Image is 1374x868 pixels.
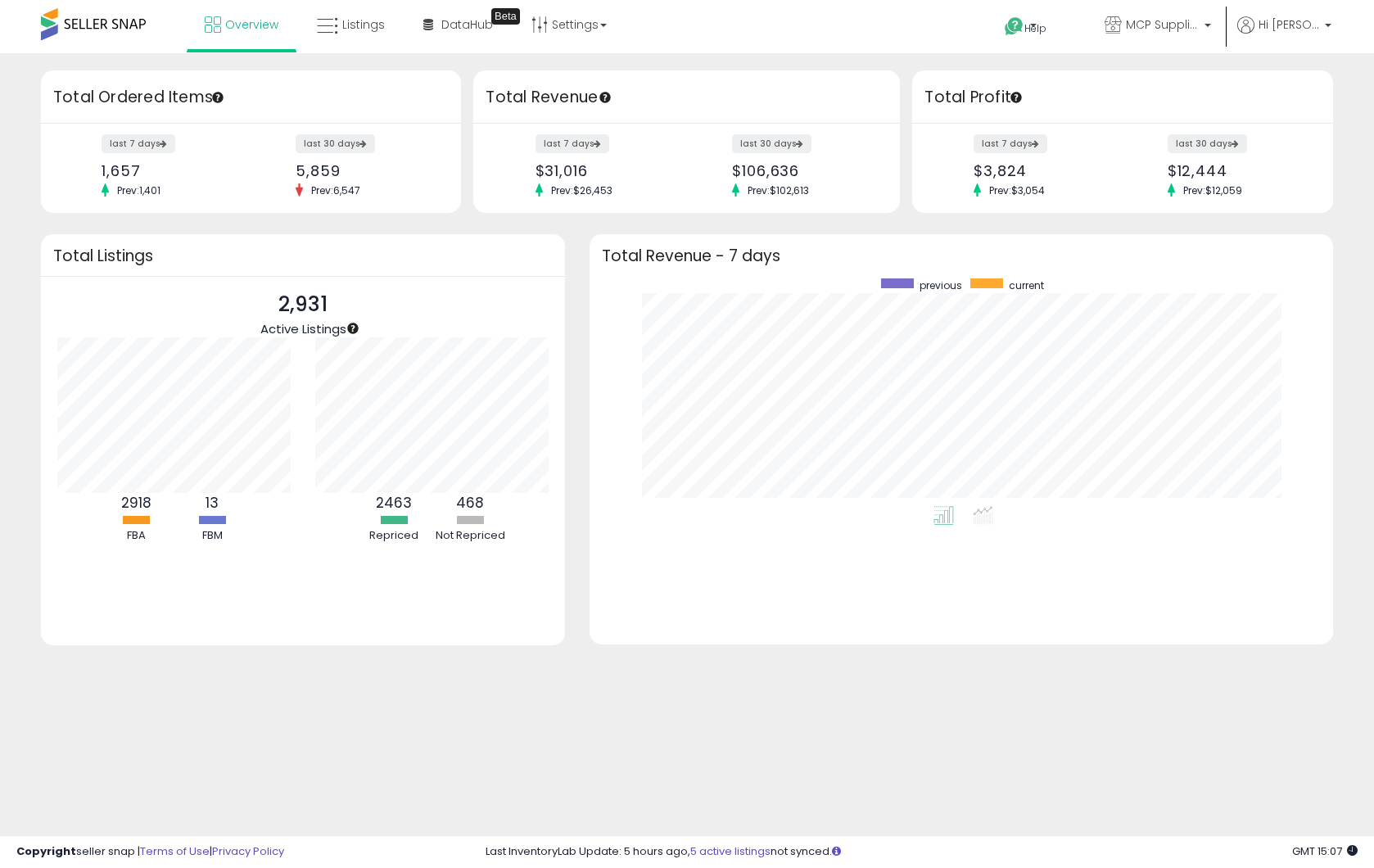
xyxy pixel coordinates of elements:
[1168,134,1247,153] label: last 30 days
[53,250,553,262] h3: Total Listings
[974,162,1110,179] div: $3,824
[296,134,375,153] label: last 30 days
[441,16,493,33] span: DataHub
[296,162,432,179] div: 5,859
[1024,21,1046,35] span: Help
[342,16,385,33] span: Listings
[102,134,175,153] label: last 7 days
[491,8,520,25] div: Tooltip anchor
[346,321,360,336] div: Tooltip anchor
[210,90,225,105] div: Tooltip anchor
[303,183,368,197] span: Prev: 6,547
[536,134,609,153] label: last 7 days
[598,90,612,105] div: Tooltip anchor
[206,493,219,513] b: 13
[99,528,173,544] div: FBA
[1168,162,1304,179] div: $12,444
[1259,16,1320,33] span: Hi [PERSON_NAME]
[1175,183,1250,197] span: Prev: $12,059
[456,493,484,513] b: 468
[1237,16,1331,53] a: Hi [PERSON_NAME]
[102,162,238,179] div: 1,657
[109,183,169,197] span: Prev: 1,401
[1004,16,1024,37] i: Get Help
[536,162,675,179] div: $31,016
[376,493,412,513] b: 2463
[602,250,1321,262] h3: Total Revenue - 7 days
[1009,278,1044,292] span: current
[1009,90,1024,105] div: Tooltip anchor
[486,86,888,109] h3: Total Revenue
[433,528,507,544] div: Not Repriced
[543,183,621,197] span: Prev: $26,453
[981,183,1053,197] span: Prev: $3,054
[260,289,346,320] p: 2,931
[732,134,811,153] label: last 30 days
[175,528,249,544] div: FBM
[992,4,1078,53] a: Help
[53,86,449,109] h3: Total Ordered Items
[974,134,1047,153] label: last 7 days
[260,320,346,337] span: Active Listings
[357,528,431,544] div: Repriced
[920,278,962,292] span: previous
[225,16,278,33] span: Overview
[1126,16,1200,33] span: MCP Supplies
[924,86,1320,109] h3: Total Profit
[739,183,817,197] span: Prev: $102,613
[121,493,151,513] b: 2918
[732,162,871,179] div: $106,636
